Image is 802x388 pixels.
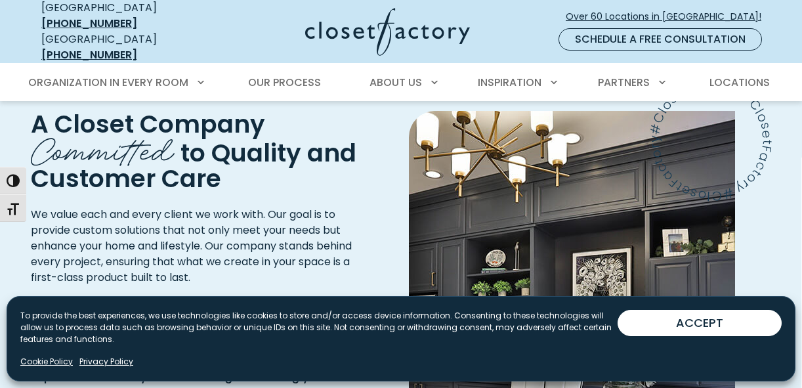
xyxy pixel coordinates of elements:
p: We value each and every client we work with. Our goal is to provide custom solutions that not onl... [31,207,372,286]
span: Locations [709,75,770,90]
nav: Primary Menu [19,64,783,101]
a: Cookie Policy [20,356,73,368]
span: Our Process [248,75,321,90]
span: A Closet Company [31,107,265,141]
span: Committed [31,122,174,173]
span: Inspiration [478,75,541,90]
span: Organization in Every Room [28,75,188,90]
a: [PHONE_NUMBER] [41,47,137,62]
span: Partners [598,75,650,90]
img: Closet Factory Logo [305,8,470,56]
span: to Quality and Customer Care [31,136,356,196]
span: About Us [369,75,422,90]
a: [PHONE_NUMBER] [41,16,137,31]
a: Over 60 Locations in [GEOGRAPHIC_DATA]! [565,5,772,28]
button: ACCEPT [618,310,782,336]
span: Over 60 Locations in [GEOGRAPHIC_DATA]! [566,10,772,24]
a: Schedule a Free Consultation [559,28,762,51]
p: To provide the best experiences, we use technologies like cookies to store and/or access device i... [20,310,618,345]
div: [GEOGRAPHIC_DATA] [41,32,202,63]
a: Privacy Policy [79,356,133,368]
